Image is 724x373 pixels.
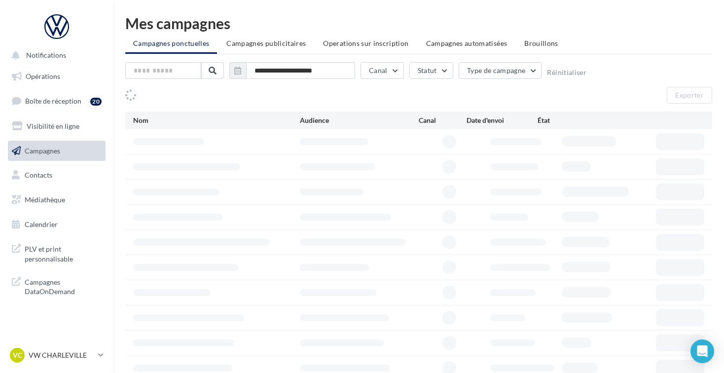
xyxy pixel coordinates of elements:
a: PLV et print personnalisable [6,238,108,267]
a: Médiathèque [6,189,108,210]
span: Campagnes automatisées [426,39,507,47]
div: Audience [300,115,419,125]
div: Open Intercom Messenger [690,339,714,363]
a: Contacts [6,165,108,186]
a: Opérations [6,66,108,87]
p: VW CHARLEVILLE [29,350,94,360]
div: Mes campagnes [125,16,712,31]
button: Canal [361,62,404,79]
a: Visibilité en ligne [6,116,108,137]
span: Boîte de réception [25,97,81,105]
a: Campagnes DataOnDemand [6,271,108,300]
span: Médiathèque [25,195,65,204]
button: Type de campagne [459,62,542,79]
span: Campagnes publicitaires [226,39,306,47]
a: Boîte de réception20 [6,90,108,112]
span: Opérations [26,72,60,80]
span: Visibilité en ligne [27,122,79,130]
div: Canal [419,115,467,125]
span: Contacts [25,171,52,179]
span: Notifications [26,51,66,60]
span: VC [13,350,22,360]
div: Date d'envoi [467,115,538,125]
span: Calendrier [25,220,58,228]
div: 20 [90,98,102,106]
span: Brouillons [524,39,558,47]
span: PLV et print personnalisable [25,242,102,263]
a: Calendrier [6,214,108,235]
span: Operations sur inscription [323,39,408,47]
span: Campagnes [25,146,60,154]
div: Nom [133,115,300,125]
button: Réinitialiser [547,69,586,76]
button: Statut [409,62,453,79]
a: Campagnes [6,141,108,161]
div: État [538,115,609,125]
button: Exporter [667,87,712,104]
span: Campagnes DataOnDemand [25,275,102,297]
a: VC VW CHARLEVILLE [8,346,106,365]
